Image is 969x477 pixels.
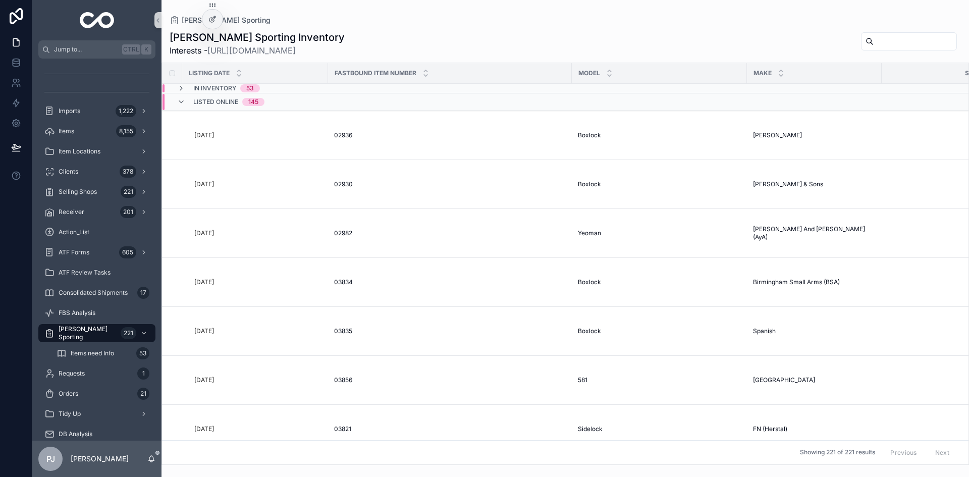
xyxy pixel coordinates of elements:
[54,45,118,54] span: Jump to...
[59,208,84,216] span: Receiver
[578,376,587,384] span: 581
[248,98,258,106] div: 145
[142,45,150,54] span: K
[753,131,802,139] span: [PERSON_NAME]
[578,425,741,433] a: Sidelock
[193,84,236,92] span: In Inventory
[578,327,601,335] span: Boxlock
[578,278,601,286] span: Boxlock
[753,376,876,384] a: [GEOGRAPHIC_DATA]
[38,102,155,120] a: Imports1,222
[121,327,136,339] div: 221
[59,188,97,196] span: Selling Shops
[59,228,89,236] span: Action_List
[194,425,214,433] p: [DATE]
[193,98,238,106] span: Listed Online
[578,278,741,286] a: Boxlock
[38,183,155,201] a: Selling Shops221
[38,304,155,322] a: FBS Analysis
[578,376,741,384] a: 581
[38,122,155,140] a: Items8,155
[194,376,322,384] a: [DATE]
[59,269,111,277] span: ATF Review Tasks
[578,69,600,77] span: Model
[59,430,92,438] span: DB Analysis
[194,131,322,139] a: [DATE]
[753,425,876,433] a: FN (Herstal)
[116,125,136,137] div: 8,155
[38,263,155,282] a: ATF Review Tasks
[120,206,136,218] div: 201
[80,12,115,28] img: App logo
[578,229,741,237] a: Yeoman
[753,278,840,286] span: Birmingham Small Arms (BSA)
[334,180,566,188] a: 02930
[334,180,353,188] span: 02930
[194,180,214,188] p: [DATE]
[59,168,78,176] span: Clients
[753,425,787,433] span: FN (Herstal)
[59,369,85,378] span: Requests
[38,40,155,59] button: Jump to...CtrlK
[578,180,601,188] span: Boxlock
[753,225,876,241] span: [PERSON_NAME] And [PERSON_NAME] (AyA)
[753,376,815,384] span: [GEOGRAPHIC_DATA]
[59,127,74,135] span: Items
[578,131,741,139] a: Boxlock
[753,327,876,335] a: Spanish
[38,203,155,221] a: Receiver201
[137,287,149,299] div: 17
[194,180,322,188] a: [DATE]
[194,229,214,237] p: [DATE]
[753,69,772,77] span: Make
[189,69,230,77] span: Listing Date
[334,229,352,237] span: 02982
[334,425,351,433] span: 03821
[170,30,345,44] h1: [PERSON_NAME] Sporting Inventory
[194,327,322,335] a: [DATE]
[59,325,117,341] span: [PERSON_NAME] Sporting
[120,166,136,178] div: 378
[122,44,140,55] span: Ctrl
[38,243,155,261] a: ATF Forms605
[194,229,322,237] a: [DATE]
[59,390,78,398] span: Orders
[50,344,155,362] a: Items need Info53
[334,376,352,384] span: 03856
[334,131,352,139] span: 02936
[59,410,81,418] span: Tidy Up
[59,248,89,256] span: ATF Forms
[59,289,128,297] span: Consolidated Shipments
[194,376,214,384] p: [DATE]
[38,284,155,302] a: Consolidated Shipments17
[246,84,254,92] div: 53
[119,246,136,258] div: 605
[194,278,322,286] a: [DATE]
[194,131,214,139] p: [DATE]
[182,15,271,25] span: [PERSON_NAME] Sporting
[334,131,566,139] a: 02936
[170,15,271,25] a: [PERSON_NAME] Sporting
[334,425,566,433] a: 03821
[753,180,823,188] span: [PERSON_NAME] & Sons
[170,44,345,57] span: Interests -
[38,142,155,161] a: Item Locations
[334,278,353,286] span: 03834
[800,449,875,457] span: Showing 221 of 221 results
[38,405,155,423] a: Tidy Up
[38,425,155,443] a: DB Analysis
[121,186,136,198] div: 221
[334,278,566,286] a: 03834
[59,309,95,317] span: FBS Analysis
[71,454,129,464] p: [PERSON_NAME]
[38,223,155,241] a: Action_List
[59,147,100,155] span: Item Locations
[59,107,80,115] span: Imports
[578,327,741,335] a: Boxlock
[194,278,214,286] p: [DATE]
[194,425,322,433] a: [DATE]
[38,324,155,342] a: [PERSON_NAME] Sporting221
[116,105,136,117] div: 1,222
[136,347,149,359] div: 53
[753,327,776,335] span: Spanish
